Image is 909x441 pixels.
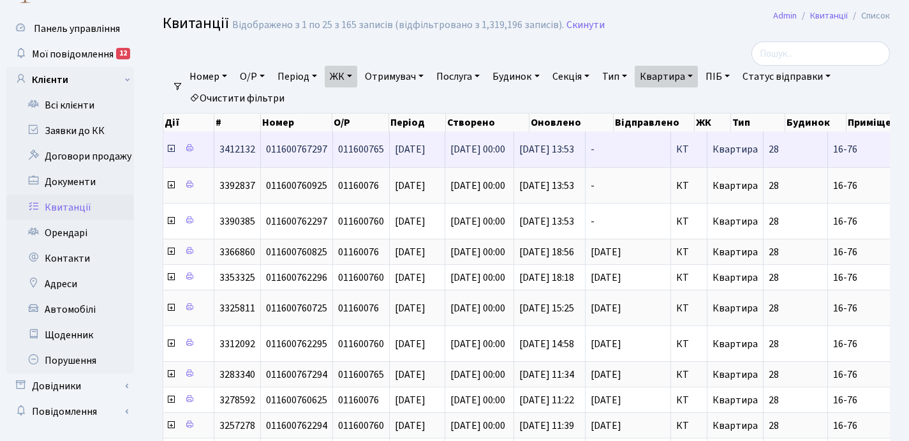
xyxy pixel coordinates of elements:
[219,271,255,285] span: 3353325
[338,179,379,193] span: 01160076
[266,179,327,193] span: 011600760925
[219,142,255,156] span: 3412132
[713,301,758,315] span: Квартира
[519,271,574,285] span: [DATE] 18:18
[810,9,848,22] a: Квитанції
[591,370,665,380] span: [DATE]
[769,142,779,156] span: 28
[261,114,332,131] th: Номер
[431,66,485,87] a: Послуга
[450,142,505,156] span: [DATE] 00:00
[6,348,134,373] a: Порушення
[219,393,255,407] span: 3278592
[529,114,614,131] th: Оновлено
[219,179,255,193] span: 3392837
[737,66,836,87] a: Статус відправки
[833,339,905,349] span: 16-76
[184,87,290,109] a: Очистити фільтри
[266,245,327,259] span: 011600760825
[519,368,574,382] span: [DATE] 11:34
[6,93,134,118] a: Всі клієнти
[450,271,505,285] span: [DATE] 00:00
[676,273,702,283] span: КТ
[713,368,758,382] span: Квартира
[163,12,229,34] span: Квитанції
[6,246,134,271] a: Контакти
[338,245,379,259] span: 01160076
[676,216,702,227] span: КТ
[713,142,758,156] span: Квартира
[591,339,665,349] span: [DATE]
[395,419,425,433] span: [DATE]
[676,303,702,313] span: КТ
[833,273,905,283] span: 16-76
[6,373,134,399] a: Довідники
[833,247,905,257] span: 16-76
[713,179,758,193] span: Квартира
[713,337,758,351] span: Квартира
[6,16,134,41] a: Панель управління
[519,179,574,193] span: [DATE] 13:53
[695,114,731,131] th: ЖК
[591,303,665,313] span: [DATE]
[219,337,255,351] span: 3312092
[769,368,779,382] span: 28
[266,271,327,285] span: 011600762296
[450,301,505,315] span: [DATE] 00:00
[232,19,564,31] div: Відображено з 1 по 25 з 165 записів (відфільтровано з 1,319,196 записів).
[591,273,665,283] span: [DATE]
[266,393,327,407] span: 011600760625
[769,214,779,228] span: 28
[6,271,134,297] a: Адреси
[519,245,574,259] span: [DATE] 18:56
[266,337,327,351] span: 011600762295
[833,370,905,380] span: 16-76
[773,9,797,22] a: Admin
[547,66,595,87] a: Секція
[395,142,425,156] span: [DATE]
[591,247,665,257] span: [DATE]
[389,114,446,131] th: Період
[219,419,255,433] span: 3257278
[450,368,505,382] span: [DATE] 00:00
[395,214,425,228] span: [DATE]
[769,419,779,433] span: 28
[751,41,890,66] input: Пошук...
[338,142,384,156] span: 011600765
[676,144,702,154] span: КТ
[833,303,905,313] span: 16-76
[395,245,425,259] span: [DATE]
[6,41,134,67] a: Мої повідомлення12
[769,393,779,407] span: 28
[214,114,261,131] th: #
[635,66,698,87] a: Квартира
[676,370,702,380] span: КТ
[450,214,505,228] span: [DATE] 00:00
[676,247,702,257] span: КТ
[519,337,574,351] span: [DATE] 14:58
[338,419,384,433] span: 011600760
[769,179,779,193] span: 28
[676,339,702,349] span: КТ
[6,118,134,144] a: Заявки до КК
[32,47,114,61] span: Мої повідомлення
[713,214,758,228] span: Квартира
[219,301,255,315] span: 3325811
[591,144,665,154] span: -
[769,301,779,315] span: 28
[395,337,425,351] span: [DATE]
[591,216,665,227] span: -
[676,421,702,431] span: КТ
[163,114,214,131] th: Дії
[833,216,905,227] span: 16-76
[395,368,425,382] span: [DATE]
[713,393,758,407] span: Квартира
[848,9,890,23] li: Список
[700,66,735,87] a: ПІБ
[769,337,779,351] span: 28
[6,169,134,195] a: Документи
[235,66,270,87] a: О/Р
[338,214,384,228] span: 011600760
[676,181,702,191] span: КТ
[614,114,695,131] th: Відправлено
